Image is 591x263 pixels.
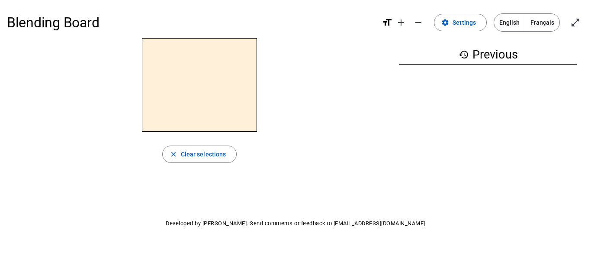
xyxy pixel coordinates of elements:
button: Settings [434,14,487,31]
button: Increase font size [392,14,410,31]
button: Enter full screen [567,14,584,31]
h1: Blending Board [7,9,375,36]
span: English [494,14,525,31]
span: Clear selections [181,149,226,159]
p: Developed by [PERSON_NAME]. Send comments or feedback to [EMAIL_ADDRESS][DOMAIN_NAME] [7,218,584,229]
mat-icon: settings [441,19,449,26]
span: Settings [453,17,476,28]
mat-button-toggle-group: Language selection [494,13,560,32]
mat-icon: remove [413,17,424,28]
h3: Previous [399,45,577,65]
mat-icon: add [396,17,406,28]
span: Français [525,14,559,31]
button: Decrease font size [410,14,427,31]
mat-icon: open_in_full [570,17,581,28]
mat-icon: format_size [382,17,392,28]
mat-icon: close [170,150,177,158]
mat-icon: history [459,49,469,60]
button: Clear selections [162,146,237,163]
